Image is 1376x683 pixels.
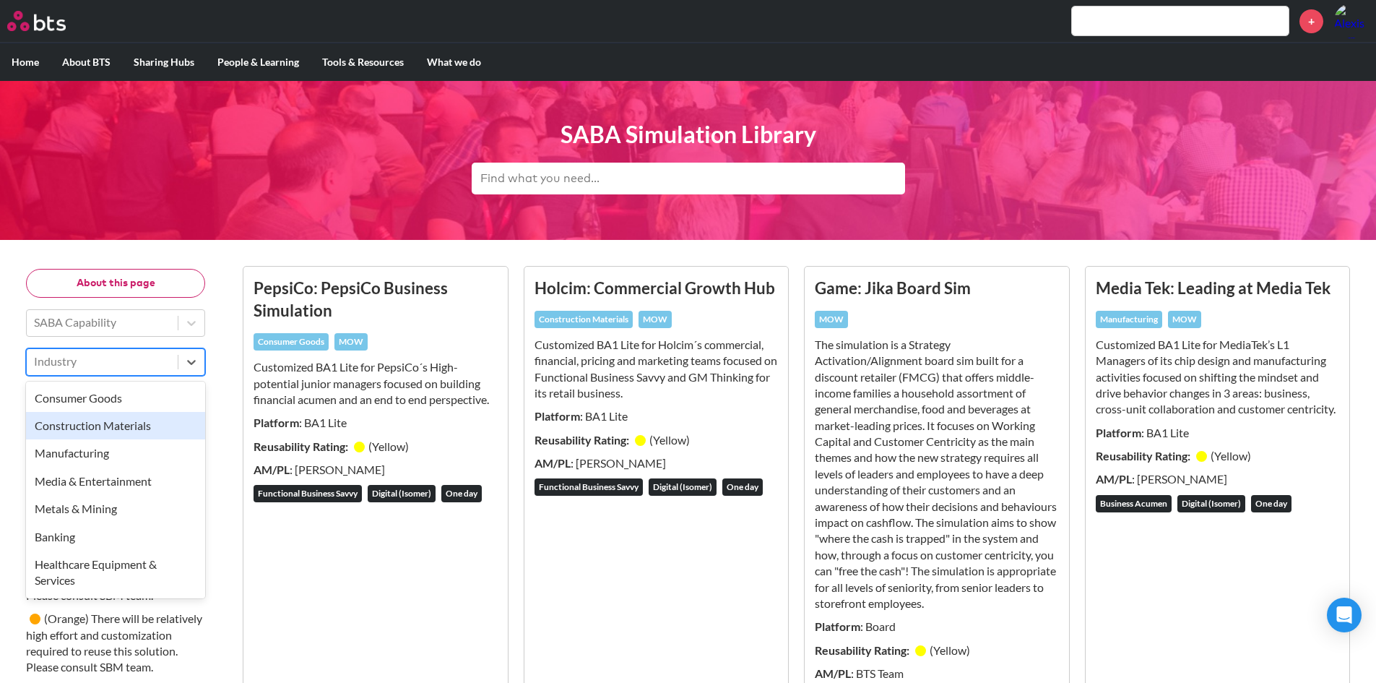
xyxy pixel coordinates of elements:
[815,643,912,657] strong: Reusability Rating:
[254,359,498,408] p: Customized BA1 Lite for PepsiCo´s High-potential junior managers focused on building financial ac...
[1096,277,1340,299] h3: Media Tek: Leading at Media Tek
[535,409,580,423] strong: Platform
[26,540,199,602] small: There will be relatively moderate effort and customization required to reuse this solution. Pleas...
[649,433,690,447] small: ( Yellow )
[368,439,409,453] small: ( Yellow )
[472,119,905,151] h1: SABA Simulation Library
[1096,449,1193,463] strong: Reusability Rating:
[1096,425,1340,441] p: : BA1 Lite
[254,439,350,453] strong: Reusability Rating:
[368,485,436,502] div: Digital (Isomer)
[1211,449,1251,463] small: ( Yellow )
[26,468,205,495] div: Media & Entertainment
[26,551,205,595] div: Healthcare Equipment & Services
[1096,495,1172,512] div: Business Acumen
[415,43,493,81] label: What we do
[1096,311,1162,328] div: Manufacturing
[26,523,205,551] div: Banking
[1096,337,1340,418] p: Customized BA1 Lite for MediaTek’s L1 Managers of its chip design and manufacturing activities fo...
[930,643,970,657] small: ( Yellow )
[122,43,206,81] label: Sharing Hubs
[1177,495,1245,512] div: Digital (Isomer)
[254,415,498,431] p: : BA1 Lite
[44,611,89,625] small: ( Orange )
[26,439,205,467] div: Manufacturing
[535,311,633,328] div: Construction Materials
[26,412,205,439] div: Construction Materials
[472,163,905,194] input: Find what you need...
[1334,4,1369,38] img: Alexis Fernandez
[815,619,860,633] strong: Platform
[26,269,205,298] button: About this page
[441,485,482,502] div: One day
[535,455,779,471] p: : [PERSON_NAME]
[1168,311,1201,328] div: MOW
[254,333,329,351] div: Consumer Goods
[535,433,631,447] strong: Reusability Rating:
[535,337,779,402] p: Customized BA1 Lite for Holcim´s commercial, financial, pricing and marketing teams ​focused on F...
[722,478,763,496] div: One day
[815,619,1059,635] p: : Board
[639,311,672,328] div: MOW
[26,495,205,523] div: Metals & Mining
[1096,472,1132,486] strong: AM/PL
[7,11,66,31] img: BTS Logo
[1096,426,1141,439] strong: Platform
[254,485,362,502] div: Functional Business Savvy
[1251,495,1291,512] div: One day
[254,277,498,322] h3: PepsiCo: PepsiCo Business Simulation
[815,666,851,680] strong: AM/PL
[7,11,92,31] a: Go home
[535,456,571,470] strong: AM/PL
[1327,598,1362,632] div: Open Intercom Messenger
[815,311,848,328] div: MOW
[815,337,1059,612] p: The simulation is a Strategy Activation/Alignment board sim built for a discount retailer (FMCG) ...
[334,333,368,351] div: MOW
[254,463,290,476] strong: AM/PL
[535,478,643,496] div: Functional Business Savvy
[311,43,415,81] label: Tools & Resources
[254,462,498,478] p: : [PERSON_NAME]
[815,666,1059,682] p: : BTS Team
[26,611,202,674] small: There will be relatively high effort and customization required to reuse this solution. Please co...
[815,277,1059,299] h3: Game: Jika Board Sim
[1096,471,1340,487] p: : [PERSON_NAME]
[535,277,779,299] h3: Holcim: Commercial Growth Hub
[206,43,311,81] label: People & Learning
[254,416,299,429] strong: Platform
[1334,4,1369,38] a: Profile
[1299,9,1323,33] a: +
[26,595,205,622] div: Defence
[26,385,205,412] div: Consumer Goods
[51,43,122,81] label: About BTS
[649,478,717,496] div: Digital (Isomer)
[535,408,779,424] p: : BA1 Lite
